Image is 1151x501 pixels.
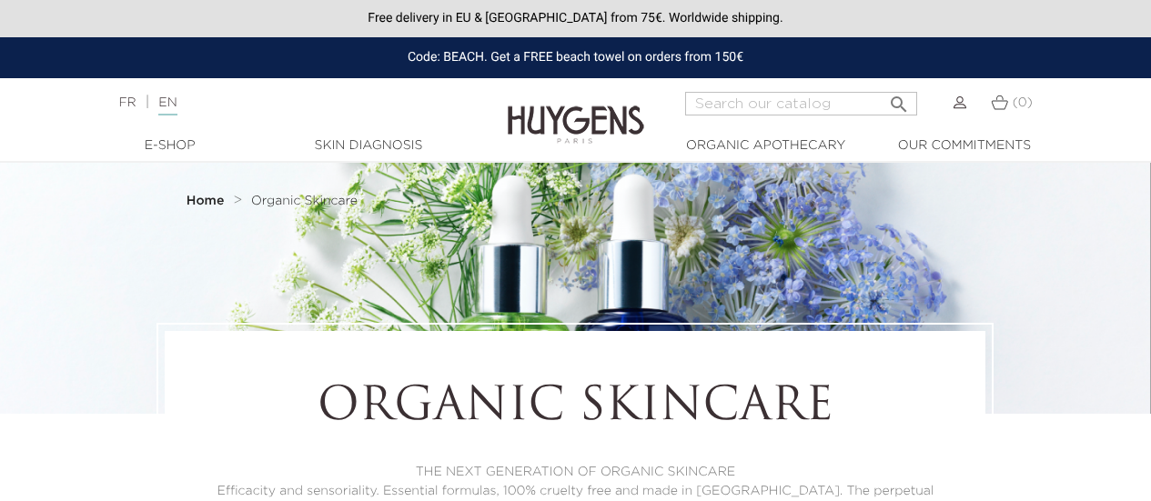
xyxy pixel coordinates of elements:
[508,76,644,146] img: Huygens
[215,463,935,482] p: THE NEXT GENERATION OF ORGANIC SKINCARE
[883,86,915,111] button: 
[187,194,228,208] a: Home
[79,136,261,155] a: E-Shop
[888,88,910,110] i: 
[675,136,857,155] a: Organic Apothecary
[685,92,917,115] input: Search
[109,92,466,114] div: |
[187,195,225,207] strong: Home
[251,194,358,208] a: Organic Skincare
[251,195,358,207] span: Organic Skincare
[278,136,459,155] a: Skin Diagnosis
[215,381,935,436] h1: Organic Skincare
[158,96,177,115] a: EN
[1013,96,1033,109] span: (0)
[118,96,136,109] a: FR
[873,136,1055,155] a: Our commitments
